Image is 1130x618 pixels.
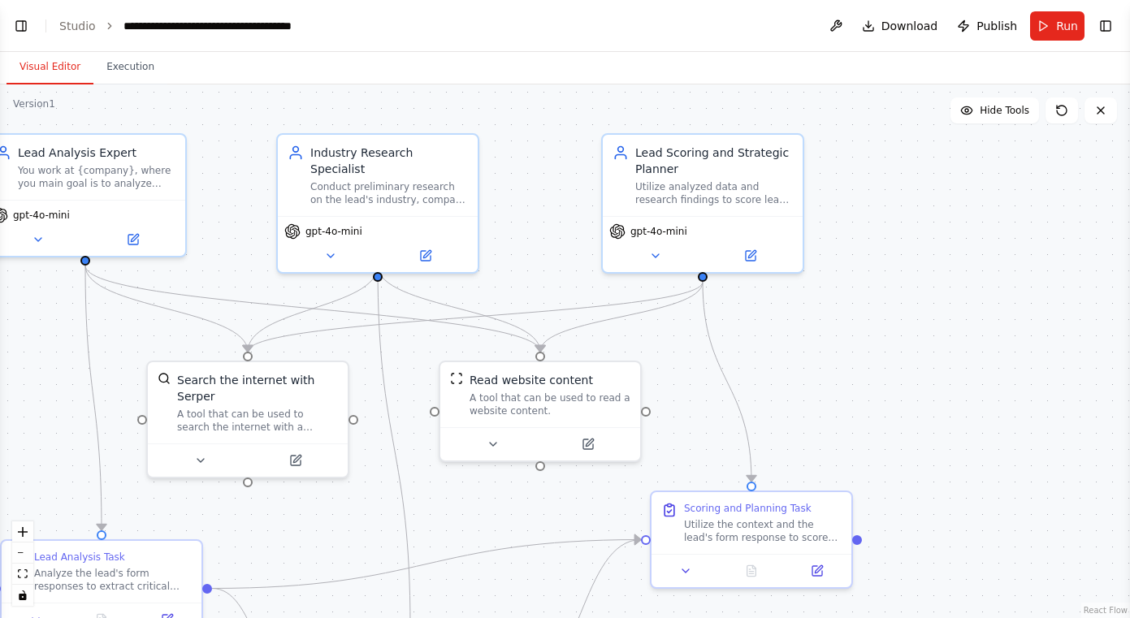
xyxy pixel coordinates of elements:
span: Hide Tools [980,104,1029,117]
div: You work at {company}, where you main goal is to analyze leads form responses to extract essentia... [18,164,175,190]
button: fit view [12,564,33,585]
div: A tool that can be used to search the internet with a search_query. Supports different search typ... [177,408,338,434]
g: Edge from 89b06761-059f-4533-bf9b-7df6b5e6dc26 to 73e1d804-0a64-44af-bdd8-b236b4a54fb0 [77,266,256,352]
span: gpt-4o-mini [305,225,362,238]
g: Edge from 2b5b5285-4033-425c-8836-790a3dcb494f to 7d9d6927-5caa-4798-b660-0a8c68efe85c [695,282,760,482]
g: Edge from 89b06761-059f-4533-bf9b-7df6b5e6dc26 to 38a434b5-a8ee-47bb-81e6-944f5a87230e [77,266,110,530]
span: Run [1056,18,1078,34]
button: Hide Tools [950,97,1039,123]
div: React Flow controls [12,521,33,606]
g: Edge from 89b06761-059f-4533-bf9b-7df6b5e6dc26 to b8f3d6b7-4798-4e83-a0b9-00bece09fdb7 [77,266,548,352]
img: SerperDevTool [158,372,171,385]
div: Scoring and Planning TaskUtilize the context and the lead's form response to score the lead. Cons... [650,491,853,589]
button: No output available [717,561,786,581]
button: Show left sidebar [10,15,32,37]
div: Scoring and Planning Task [684,502,812,515]
button: Run [1030,11,1085,41]
button: Visual Editor [6,50,93,84]
div: Lead Analysis Task [34,551,125,564]
button: Open in side panel [249,451,341,470]
span: Publish [976,18,1017,34]
button: zoom in [12,521,33,542]
div: Search the internet with Serper [177,372,338,404]
a: React Flow attribution [1084,606,1128,615]
div: Industry Research SpecialistConduct preliminary research on the lead's industry, company size, an... [276,133,479,274]
g: Edge from 38a434b5-a8ee-47bb-81e6-944f5a87230e to 7d9d6927-5caa-4798-b660-0a8c68efe85c [212,532,641,597]
div: ScrapeWebsiteToolRead website contentA tool that can be used to read a website content. [439,361,642,462]
div: Industry Research Specialist [310,145,468,177]
div: A tool that can be used to read a website content. [470,391,630,417]
button: Open in side panel [379,246,471,266]
button: Show right sidebar [1094,15,1117,37]
g: Edge from 2b5b5285-4033-425c-8836-790a3dcb494f to 73e1d804-0a64-44af-bdd8-b236b4a54fb0 [240,282,711,352]
img: ScrapeWebsiteTool [450,372,463,385]
button: toggle interactivity [12,585,33,606]
div: Analyze the lead's form responses to extract critical information that might be useful for scorin... [34,567,192,593]
div: Read website content [470,372,593,388]
div: Conduct preliminary research on the lead's industry, company size, and AI use case to provide a s... [310,180,468,206]
div: Lead Analysis Expert [18,145,175,161]
g: Edge from 2b5b5285-4033-425c-8836-790a3dcb494f to b8f3d6b7-4798-4e83-a0b9-00bece09fdb7 [532,282,711,352]
g: Edge from 14522d44-cf14-4517-a4a0-c5a12647f46c to b8f3d6b7-4798-4e83-a0b9-00bece09fdb7 [370,266,548,352]
div: Version 1 [13,97,55,110]
span: gpt-4o-mini [13,209,70,222]
button: Open in side panel [87,230,179,249]
a: Studio [59,19,96,32]
div: SerperDevToolSearch the internet with SerperA tool that can be used to search the internet with a... [146,361,349,478]
button: Open in side panel [542,434,634,454]
button: Open in side panel [704,246,796,266]
div: Utilize analyzed data and research findings to score leads and suggest an appropriate plan. [635,180,793,206]
div: Lead Scoring and Strategic Planner [635,145,793,177]
nav: breadcrumb [59,18,292,34]
button: Publish [950,11,1024,41]
span: gpt-4o-mini [630,225,687,238]
button: zoom out [12,542,33,564]
div: Utilize the context and the lead's form response to score the lead. Consider factors such as indu... [684,518,842,544]
button: Download [855,11,945,41]
button: Execution [93,50,167,84]
div: Lead Scoring and Strategic PlannerUtilize analyzed data and research findings to score leads and ... [601,133,804,274]
span: Download [881,18,938,34]
button: Open in side panel [789,561,845,581]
